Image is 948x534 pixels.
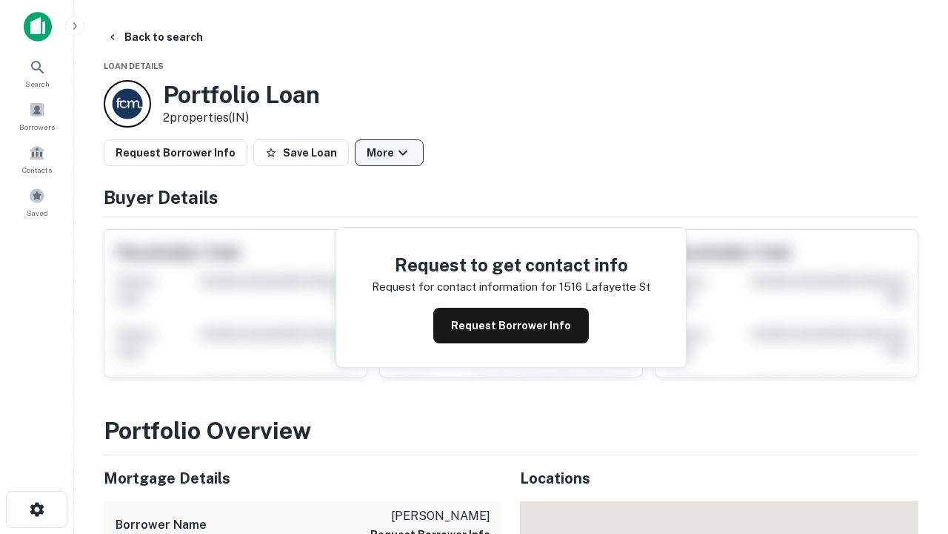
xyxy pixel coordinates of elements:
h4: Request to get contact info [372,251,650,278]
button: Request Borrower Info [104,139,247,166]
span: Loan Details [104,62,164,70]
h5: Locations [520,467,918,489]
button: More [355,139,424,166]
button: Save Loan [253,139,349,166]
p: [PERSON_NAME] [370,507,490,525]
span: Borrowers [19,121,55,133]
button: Request Borrower Info [433,308,589,343]
a: Borrowers [4,96,70,136]
span: Contacts [22,164,52,176]
p: 1516 lafayette st [559,278,650,296]
span: Search [25,78,50,90]
span: Saved [27,207,48,219]
h6: Borrower Name [116,516,207,534]
h5: Mortgage Details [104,467,502,489]
h3: Portfolio Loan [163,81,320,109]
h4: Buyer Details [104,184,918,211]
p: Request for contact information for [372,278,556,296]
h3: Portfolio Overview [104,413,918,449]
img: capitalize-icon.png [24,12,52,42]
a: Search [4,53,70,93]
iframe: Chat Widget [874,368,948,439]
a: Contacts [4,139,70,179]
p: 2 properties (IN) [163,109,320,127]
a: Saved [4,182,70,222]
button: Back to search [101,24,209,50]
